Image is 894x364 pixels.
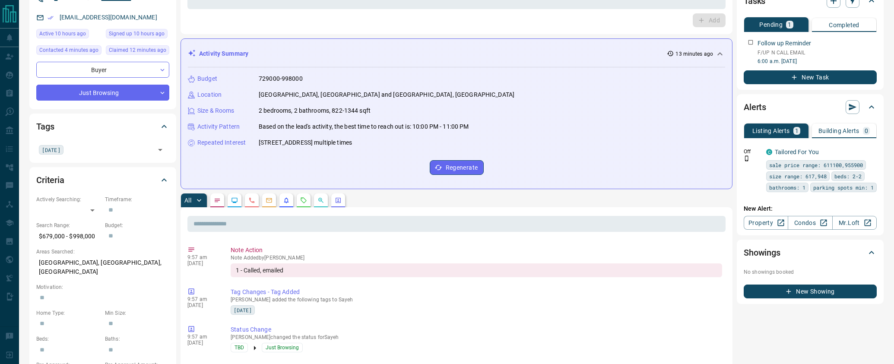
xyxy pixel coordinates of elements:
[187,260,218,266] p: [DATE]
[36,248,169,256] p: Areas Searched:
[36,256,169,279] p: [GEOGRAPHIC_DATA], [GEOGRAPHIC_DATA], [GEOGRAPHIC_DATA]
[795,128,799,134] p: 1
[744,97,877,117] div: Alerts
[865,128,868,134] p: 0
[187,302,218,308] p: [DATE]
[36,170,169,190] div: Criteria
[744,246,780,260] h2: Showings
[36,85,169,101] div: Just Browsing
[317,197,324,204] svg: Opportunities
[813,183,874,192] span: parking spots min: 1
[36,335,101,343] p: Beds:
[300,197,307,204] svg: Requests
[769,183,805,192] span: bathrooms: 1
[48,15,54,21] svg: Email Verified
[775,149,819,155] a: Tailored For You
[187,296,218,302] p: 9:57 am
[832,216,877,230] a: Mr.Loft
[818,128,859,134] p: Building Alerts
[769,161,863,169] span: sale price range: 611100,955900
[39,29,86,38] span: Active 10 hours ago
[283,197,290,204] svg: Listing Alerts
[197,106,235,115] p: Size & Rooms
[197,138,246,147] p: Repeated Interest
[106,45,169,57] div: Sat Aug 16 2025
[744,148,761,155] p: Off
[758,49,877,57] p: F/UP N CALL EMAIL
[231,325,722,334] p: Status Change
[766,149,772,155] div: condos.ca
[42,146,60,154] span: [DATE]
[234,306,252,314] span: [DATE]
[744,155,750,161] svg: Push Notification Only
[259,106,371,115] p: 2 bedrooms, 2 bathrooms, 822-1344 sqft
[231,197,238,204] svg: Lead Browsing Activity
[259,138,352,147] p: [STREET_ADDRESS] multiple times
[675,50,713,58] p: 13 minutes ago
[36,196,101,203] p: Actively Searching:
[266,343,299,352] span: Just Browsing
[105,196,169,203] p: Timeframe:
[430,160,484,175] button: Regenerate
[744,216,788,230] a: Property
[235,343,244,352] span: TBD
[758,57,877,65] p: 6:00 a.m. [DATE]
[788,216,832,230] a: Condos
[744,268,877,276] p: No showings booked
[36,229,101,244] p: $679,000 - $998,000
[248,197,255,204] svg: Calls
[231,255,722,261] p: Note Added by [PERSON_NAME]
[187,254,218,260] p: 9:57 am
[36,309,101,317] p: Home Type:
[335,197,342,204] svg: Agent Actions
[109,46,166,54] span: Claimed 12 minutes ago
[105,309,169,317] p: Min Size:
[769,172,827,180] span: size range: 617,948
[259,90,514,99] p: [GEOGRAPHIC_DATA], [GEOGRAPHIC_DATA] and [GEOGRAPHIC_DATA], [GEOGRAPHIC_DATA]
[36,45,101,57] div: Sat Aug 16 2025
[752,128,790,134] p: Listing Alerts
[231,334,722,340] p: [PERSON_NAME] changed the status for Sayeh
[197,74,217,83] p: Budget
[259,74,303,83] p: 729000-998000
[188,46,725,62] div: Activity Summary13 minutes ago
[39,46,98,54] span: Contacted 4 minutes ago
[36,120,54,133] h2: Tags
[214,197,221,204] svg: Notes
[105,222,169,229] p: Budget:
[231,246,722,255] p: Note Action
[199,49,248,58] p: Activity Summary
[197,122,240,131] p: Activity Pattern
[231,288,722,297] p: Tag Changes - Tag Added
[758,39,811,48] p: Follow up Reminder
[36,283,169,291] p: Motivation:
[36,29,101,41] div: Fri Aug 15 2025
[259,122,469,131] p: Based on the lead's activity, the best time to reach out is: 10:00 PM - 11:00 PM
[106,29,169,41] div: Fri Aug 15 2025
[184,197,191,203] p: All
[266,197,273,204] svg: Emails
[36,116,169,137] div: Tags
[231,263,722,277] div: 1 - Called, emailed
[187,340,218,346] p: [DATE]
[744,204,877,213] p: New Alert:
[36,62,169,78] div: Buyer
[759,22,783,28] p: Pending
[744,100,766,114] h2: Alerts
[231,297,722,303] p: [PERSON_NAME] added the following tags to Sayeh
[744,242,877,263] div: Showings
[788,22,791,28] p: 1
[187,334,218,340] p: 9:57 am
[744,70,877,84] button: New Task
[109,29,165,38] span: Signed up 10 hours ago
[60,14,157,21] a: [EMAIL_ADDRESS][DOMAIN_NAME]
[834,172,862,180] span: beds: 2-2
[36,222,101,229] p: Search Range:
[197,90,222,99] p: Location
[154,144,166,156] button: Open
[105,335,169,343] p: Baths:
[829,22,859,28] p: Completed
[36,173,64,187] h2: Criteria
[744,285,877,298] button: New Showing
